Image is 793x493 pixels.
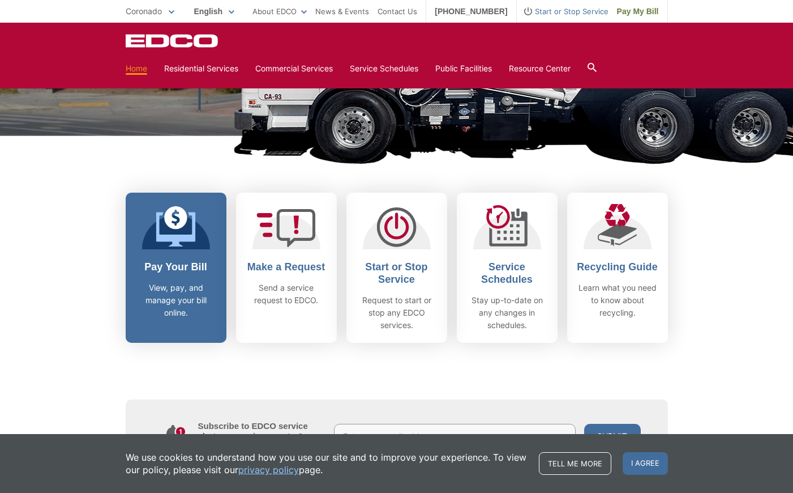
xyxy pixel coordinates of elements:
[186,2,243,20] span: English
[350,62,418,75] a: Service Schedules
[245,282,328,307] p: Send a service request to EDCO.
[252,5,307,18] a: About EDCO
[465,294,549,331] p: Stay up-to-date on any changes in schedules.
[126,34,220,48] a: EDCD logo. Return to the homepage.
[457,193,558,343] a: Service Schedules Stay up-to-date on any changes in schedules.
[567,193,668,343] a: Recycling Guide Learn what you need to know about recycling.
[465,261,549,286] h2: Service Schedules
[126,193,226,343] a: Pay Your Bill View, pay, and manage your bill online.
[238,464,299,476] a: privacy policy
[134,261,218,273] h2: Pay Your Bill
[334,424,576,449] input: Enter your email address...
[576,261,659,273] h2: Recycling Guide
[255,62,333,75] a: Commercial Services
[378,5,417,18] a: Contact Us
[509,62,571,75] a: Resource Center
[126,451,528,476] p: We use cookies to understand how you use our site and to improve your experience. To view our pol...
[315,5,369,18] a: News & Events
[245,261,328,273] h2: Make a Request
[617,5,659,18] span: Pay My Bill
[576,282,659,319] p: Learn what you need to know about recycling.
[355,294,439,331] p: Request to start or stop any EDCO services.
[126,62,147,75] a: Home
[126,6,162,16] span: Coronado
[539,452,611,475] a: Tell me more
[164,62,238,75] a: Residential Services
[198,421,323,452] h4: Subscribe to EDCO service alerts, upcoming events & environmental news:
[435,62,492,75] a: Public Facilities
[355,261,439,286] h2: Start or Stop Service
[236,193,337,343] a: Make a Request Send a service request to EDCO.
[134,282,218,319] p: View, pay, and manage your bill online.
